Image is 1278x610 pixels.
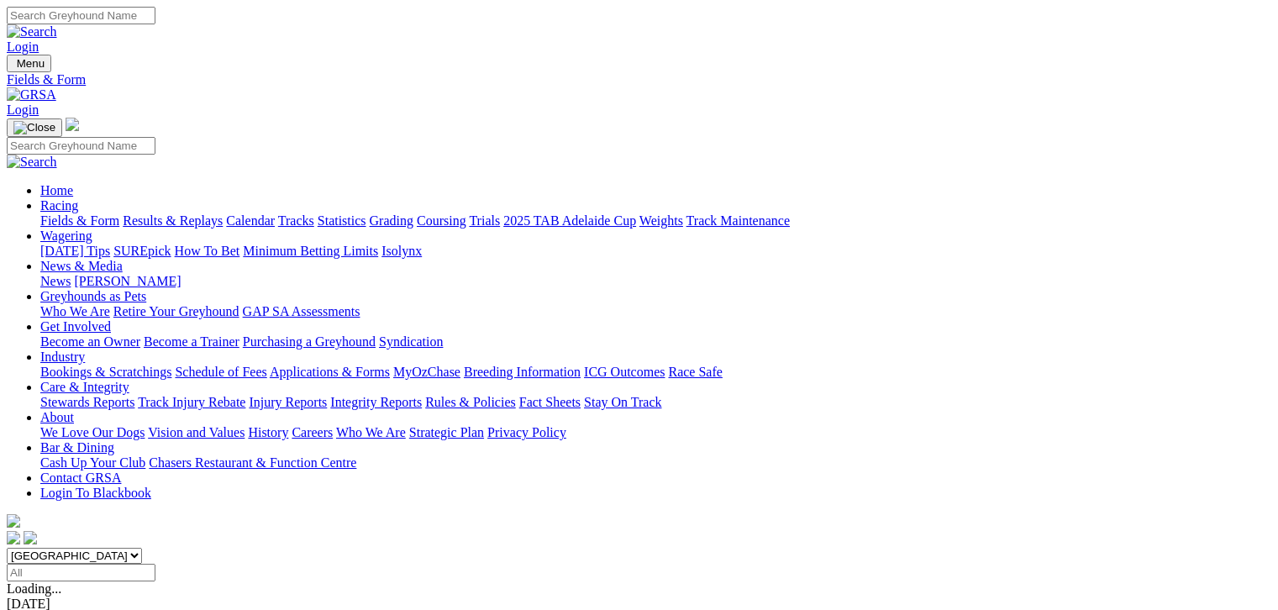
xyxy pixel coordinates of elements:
a: Care & Integrity [40,380,129,394]
a: Who We Are [336,425,406,439]
input: Select date [7,564,155,581]
a: Integrity Reports [330,395,422,409]
a: Become an Owner [40,334,140,349]
a: Careers [292,425,333,439]
a: Breeding Information [464,365,581,379]
span: Loading... [7,581,61,596]
a: About [40,410,74,424]
a: History [248,425,288,439]
img: facebook.svg [7,531,20,544]
a: Grading [370,213,413,228]
div: Racing [40,213,1271,229]
a: Track Maintenance [686,213,790,228]
a: [DATE] Tips [40,244,110,258]
img: GRSA [7,87,56,103]
a: Trials [469,213,500,228]
button: Toggle navigation [7,118,62,137]
a: Contact GRSA [40,471,121,485]
a: ICG Outcomes [584,365,665,379]
a: Stewards Reports [40,395,134,409]
a: Stay On Track [584,395,661,409]
a: News & Media [40,259,123,273]
a: Become a Trainer [144,334,239,349]
a: Fact Sheets [519,395,581,409]
a: Home [40,183,73,197]
a: Race Safe [668,365,722,379]
img: Search [7,24,57,39]
a: How To Bet [175,244,240,258]
a: Cash Up Your Club [40,455,145,470]
a: Statistics [318,213,366,228]
a: Who We Are [40,304,110,318]
a: GAP SA Assessments [243,304,360,318]
a: Minimum Betting Limits [243,244,378,258]
button: Toggle navigation [7,55,51,72]
a: We Love Our Dogs [40,425,145,439]
img: logo-grsa-white.png [66,118,79,131]
div: Care & Integrity [40,395,1271,410]
a: Syndication [379,334,443,349]
a: Weights [639,213,683,228]
img: twitter.svg [24,531,37,544]
a: Isolynx [381,244,422,258]
div: About [40,425,1271,440]
a: [PERSON_NAME] [74,274,181,288]
a: Applications & Forms [270,365,390,379]
a: Industry [40,350,85,364]
a: Fields & Form [7,72,1271,87]
a: Purchasing a Greyhound [243,334,376,349]
img: logo-grsa-white.png [7,514,20,528]
a: Vision and Values [148,425,245,439]
a: Injury Reports [249,395,327,409]
a: Rules & Policies [425,395,516,409]
a: MyOzChase [393,365,460,379]
a: Login [7,103,39,117]
input: Search [7,137,155,155]
a: Login [7,39,39,54]
a: 2025 TAB Adelaide Cup [503,213,636,228]
a: Fields & Form [40,213,119,228]
div: News & Media [40,274,1271,289]
a: Racing [40,198,78,213]
a: Retire Your Greyhound [113,304,239,318]
span: Menu [17,57,45,70]
a: Chasers Restaurant & Function Centre [149,455,356,470]
div: Greyhounds as Pets [40,304,1271,319]
input: Search [7,7,155,24]
a: Schedule of Fees [175,365,266,379]
div: Bar & Dining [40,455,1271,471]
a: Calendar [226,213,275,228]
a: Privacy Policy [487,425,566,439]
a: Greyhounds as Pets [40,289,146,303]
a: Wagering [40,229,92,243]
div: Industry [40,365,1271,380]
a: Tracks [278,213,314,228]
a: Strategic Plan [409,425,484,439]
a: SUREpick [113,244,171,258]
a: Get Involved [40,319,111,334]
a: Bookings & Scratchings [40,365,171,379]
a: Login To Blackbook [40,486,151,500]
a: Track Injury Rebate [138,395,245,409]
img: Search [7,155,57,170]
div: Wagering [40,244,1271,259]
a: Bar & Dining [40,440,114,455]
a: News [40,274,71,288]
a: Results & Replays [123,213,223,228]
div: Get Involved [40,334,1271,350]
img: Close [13,121,55,134]
a: Coursing [417,213,466,228]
